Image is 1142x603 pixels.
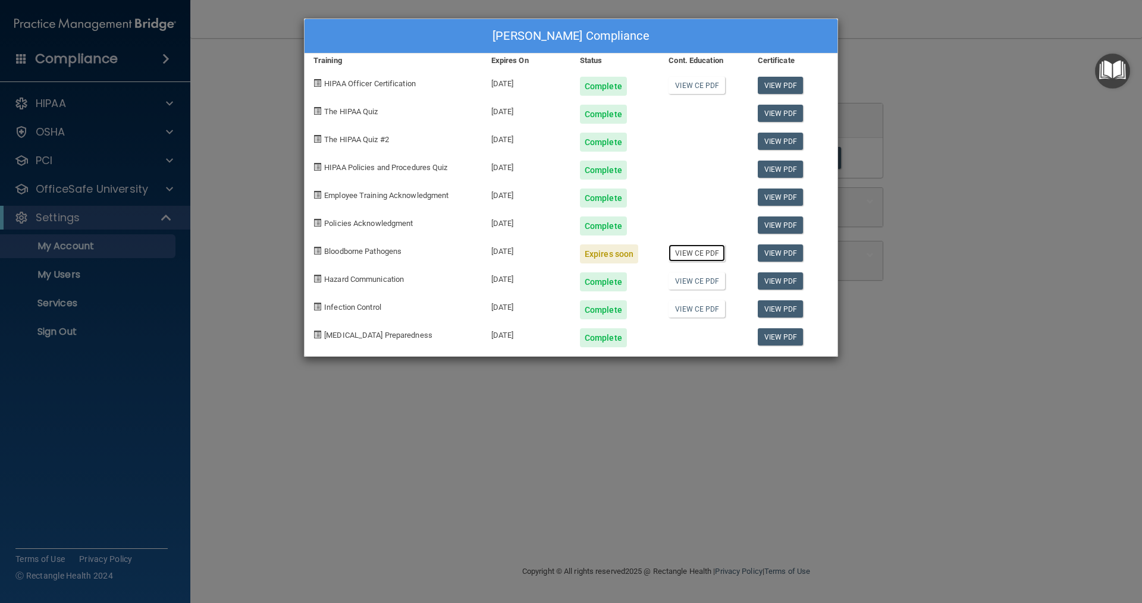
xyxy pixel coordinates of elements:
a: View CE PDF [669,272,725,290]
div: Complete [580,272,627,291]
div: Expires On [482,54,571,68]
div: Complete [580,300,627,319]
a: View PDF [758,77,804,94]
a: View PDF [758,161,804,178]
div: [DATE] [482,96,571,124]
div: Certificate [749,54,837,68]
div: [DATE] [482,180,571,208]
a: View PDF [758,216,804,234]
span: Hazard Communication [324,275,404,284]
div: Expires soon [580,244,638,263]
a: View PDF [758,300,804,318]
div: Training [305,54,482,68]
a: View CE PDF [669,77,725,94]
div: Complete [580,189,627,208]
div: Complete [580,216,627,235]
a: View PDF [758,105,804,122]
a: View PDF [758,272,804,290]
div: [DATE] [482,152,571,180]
a: View PDF [758,328,804,346]
div: [DATE] [482,319,571,347]
div: Complete [580,77,627,96]
span: Bloodborne Pathogens [324,247,401,256]
div: Status [571,54,660,68]
span: The HIPAA Quiz [324,107,378,116]
div: [DATE] [482,208,571,235]
div: [DATE] [482,263,571,291]
div: Complete [580,133,627,152]
span: Infection Control [324,303,381,312]
a: View PDF [758,244,804,262]
div: Complete [580,105,627,124]
div: [DATE] [482,124,571,152]
div: Complete [580,328,627,347]
a: View CE PDF [669,300,725,318]
button: Open Resource Center [1095,54,1130,89]
div: Complete [580,161,627,180]
a: View PDF [758,133,804,150]
div: [DATE] [482,291,571,319]
span: Employee Training Acknowledgment [324,191,448,200]
span: HIPAA Officer Certification [324,79,416,88]
a: View PDF [758,189,804,206]
a: View CE PDF [669,244,725,262]
div: [DATE] [482,68,571,96]
div: [PERSON_NAME] Compliance [305,19,837,54]
span: HIPAA Policies and Procedures Quiz [324,163,447,172]
div: [DATE] [482,235,571,263]
div: Cont. Education [660,54,748,68]
iframe: Drift Widget Chat Controller [936,519,1128,566]
span: [MEDICAL_DATA] Preparedness [324,331,432,340]
span: The HIPAA Quiz #2 [324,135,389,144]
span: Policies Acknowledgment [324,219,413,228]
